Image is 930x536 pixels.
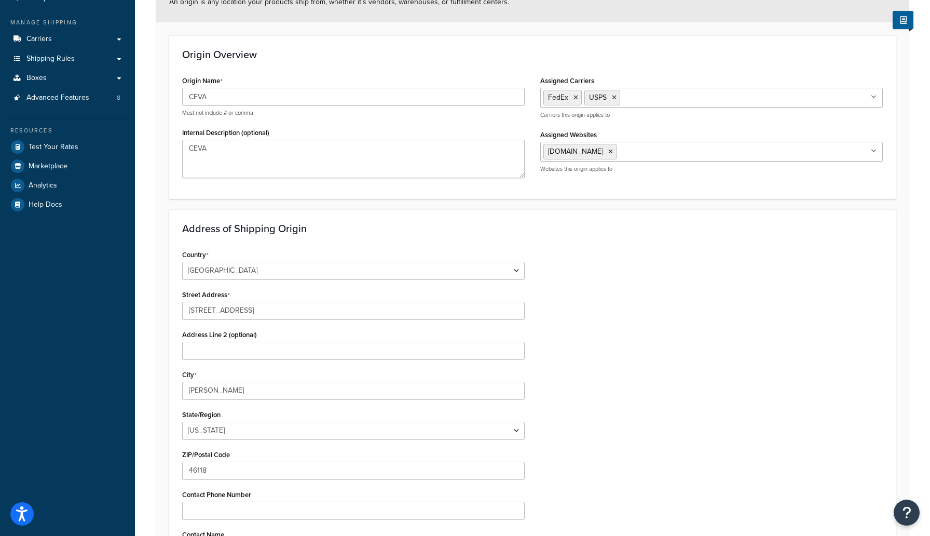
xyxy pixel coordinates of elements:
[182,491,251,499] label: Contact Phone Number
[26,35,52,44] span: Carriers
[182,109,525,117] p: Must not include # or comma
[540,165,883,173] p: Websites this origin applies to
[589,92,607,103] span: USPS
[8,49,127,69] a: Shipping Rules
[182,411,221,419] label: State/Region
[182,251,209,259] label: Country
[29,143,78,152] span: Test Your Rates
[893,11,913,29] button: Show Help Docs
[182,451,230,459] label: ZIP/Postal Code
[540,77,594,85] label: Assigned Carriers
[29,181,57,190] span: Analytics
[8,88,127,108] li: Advanced Features
[182,140,525,178] textarea: CEVA
[8,195,127,214] a: Help Docs
[182,129,269,137] label: Internal Description (optional)
[182,371,197,379] label: City
[182,77,223,85] label: Origin Name
[8,88,127,108] a: Advanced Features8
[8,138,127,156] a: Test Your Rates
[182,223,883,234] h3: Address of Shipping Origin
[26,93,89,102] span: Advanced Features
[29,162,67,171] span: Marketplace
[26,74,47,83] span: Boxes
[8,30,127,49] a: Carriers
[8,126,127,135] div: Resources
[182,291,230,299] label: Street Address
[26,55,75,63] span: Shipping Rules
[894,500,920,526] button: Open Resource Center
[29,200,62,209] span: Help Docs
[8,157,127,176] a: Marketplace
[8,18,127,27] div: Manage Shipping
[8,69,127,88] a: Boxes
[548,146,603,157] span: [DOMAIN_NAME]
[117,93,120,102] span: 8
[8,176,127,195] a: Analytics
[540,131,597,139] label: Assigned Websites
[182,331,257,339] label: Address Line 2 (optional)
[540,111,883,119] p: Carriers this origin applies to
[182,49,883,60] h3: Origin Overview
[548,92,568,103] span: FedEx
